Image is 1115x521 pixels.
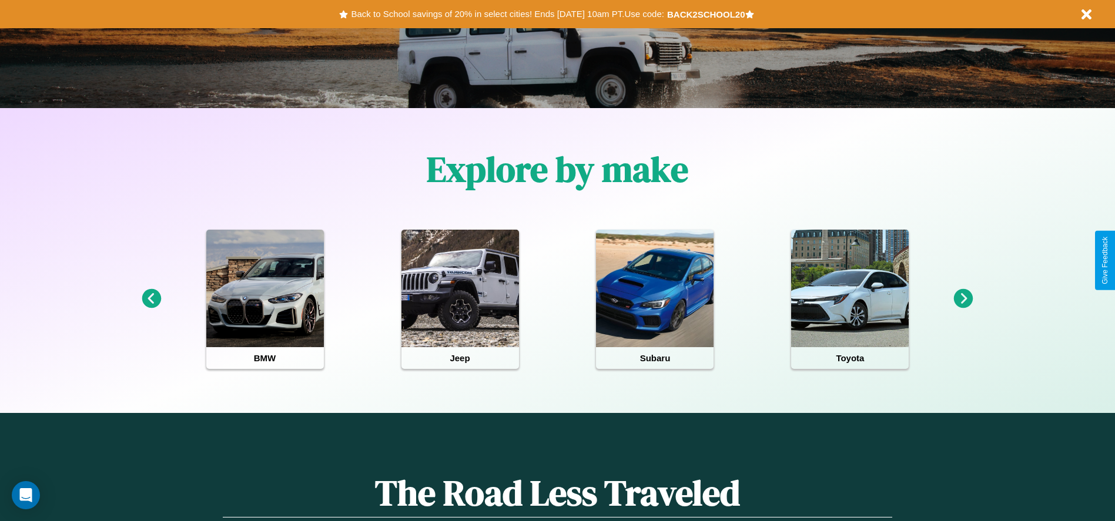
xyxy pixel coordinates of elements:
[596,347,714,369] h4: Subaru
[427,145,688,193] h1: Explore by make
[206,347,324,369] h4: BMW
[348,6,667,22] button: Back to School savings of 20% in select cities! Ends [DATE] 10am PT.Use code:
[667,9,745,19] b: BACK2SCHOOL20
[1101,237,1109,284] div: Give Feedback
[791,347,909,369] h4: Toyota
[401,347,519,369] h4: Jeep
[223,469,892,517] h1: The Road Less Traveled
[12,481,40,509] div: Open Intercom Messenger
